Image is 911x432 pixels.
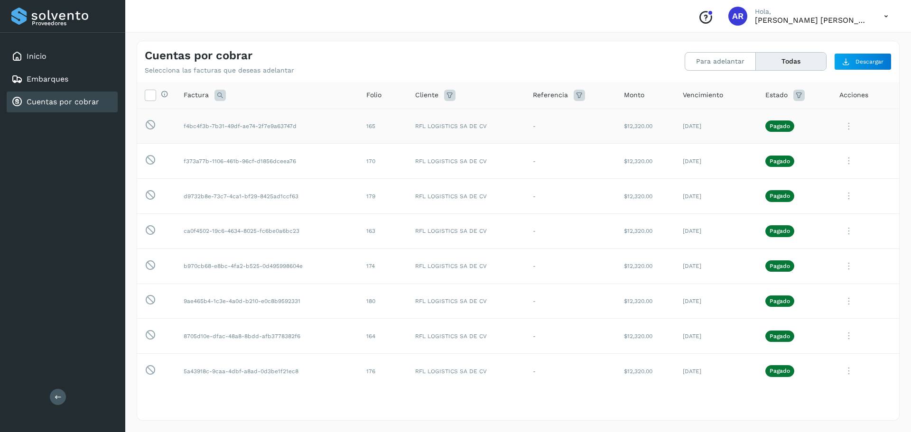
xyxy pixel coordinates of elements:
span: Estado [765,90,788,100]
td: - [525,248,616,284]
td: RFL LOGISTICS SA DE CV [408,144,525,179]
a: Embarques [27,74,68,83]
td: [DATE] [675,319,758,354]
p: Pagado [770,228,790,234]
span: Monto [624,90,644,100]
td: - [525,109,616,144]
td: - [525,213,616,248]
td: ca0f4502-19c6-4634-8025-fc6be0a6bc23 [176,213,359,248]
td: $12,320.00 [616,179,675,214]
p: Pagado [770,263,790,269]
p: Pagado [770,333,790,340]
td: 8705d10e-dfac-48a8-8bdd-afb3778382f6 [176,319,359,354]
td: 163 [359,213,408,248]
button: Descargar [834,53,892,70]
td: $12,320.00 [616,354,675,389]
td: - [525,319,616,354]
td: 174 [359,248,408,284]
td: - [525,144,616,179]
td: - [525,179,616,214]
td: RFL LOGISTICS SA DE CV [408,354,525,389]
p: Hola, [755,8,869,16]
span: Descargar [855,57,883,66]
span: Acciones [839,90,868,100]
p: Pagado [770,368,790,374]
td: $12,320.00 [616,144,675,179]
td: 5a43918c-9caa-4dbf-a8ad-0d3be1f21ec8 [176,354,359,389]
td: RFL LOGISTICS SA DE CV [408,319,525,354]
td: RFL LOGISTICS SA DE CV [408,248,525,284]
p: Selecciona las facturas que deseas adelantar [145,66,294,74]
td: $12,320.00 [616,213,675,248]
td: [DATE] [675,179,758,214]
span: Factura [184,90,209,100]
span: Folio [366,90,381,100]
td: [DATE] [675,213,758,248]
td: f4bc4f3b-7b31-49df-ae74-2f7e9a63747d [176,109,359,144]
td: b970cb68-e8bc-4fa2-b525-0d495998604e [176,248,359,284]
span: Vencimiento [683,90,723,100]
div: Cuentas por cobrar [7,92,118,112]
td: f373a77b-1106-461b-96cf-d1856dceea76 [176,144,359,179]
td: [DATE] [675,284,758,319]
div: Inicio [7,46,118,67]
td: 170 [359,144,408,179]
td: [DATE] [675,248,758,284]
span: Cliente [415,90,438,100]
td: - [525,284,616,319]
td: 9ae465b4-1c3e-4a0d-b210-e0c8b9592331 [176,284,359,319]
td: - [525,354,616,389]
td: RFL LOGISTICS SA DE CV [408,213,525,248]
td: 176 [359,354,408,389]
p: ARMANDO RAMIREZ VAZQUEZ [755,16,869,25]
td: d9732b8e-73c7-4ca1-bf29-8425ad1ccf63 [176,179,359,214]
td: 164 [359,319,408,354]
button: Para adelantar [685,53,756,70]
td: [DATE] [675,144,758,179]
td: RFL LOGISTICS SA DE CV [408,109,525,144]
td: $12,320.00 [616,284,675,319]
p: Pagado [770,193,790,199]
p: Pagado [770,123,790,129]
div: Embarques [7,69,118,90]
td: [DATE] [675,354,758,389]
p: Proveedores [32,20,114,27]
a: Cuentas por cobrar [27,97,99,106]
td: $12,320.00 [616,319,675,354]
td: 165 [359,109,408,144]
td: RFL LOGISTICS SA DE CV [408,179,525,214]
td: 179 [359,179,408,214]
button: Todas [756,53,826,70]
td: $12,320.00 [616,109,675,144]
td: $12,320.00 [616,248,675,284]
td: [DATE] [675,109,758,144]
td: 180 [359,284,408,319]
a: Inicio [27,52,46,61]
td: RFL LOGISTICS SA DE CV [408,284,525,319]
span: Referencia [533,90,568,100]
h4: Cuentas por cobrar [145,49,252,63]
p: Pagado [770,158,790,165]
p: Pagado [770,298,790,304]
